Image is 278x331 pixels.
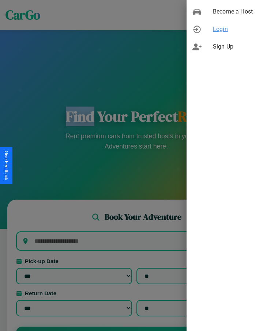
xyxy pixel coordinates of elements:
[4,151,9,180] div: Give Feedback
[187,3,278,20] div: Become a Host
[213,7,272,16] span: Become a Host
[187,38,278,55] div: Sign Up
[213,25,272,34] span: Login
[187,20,278,38] div: Login
[213,42,272,51] span: Sign Up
